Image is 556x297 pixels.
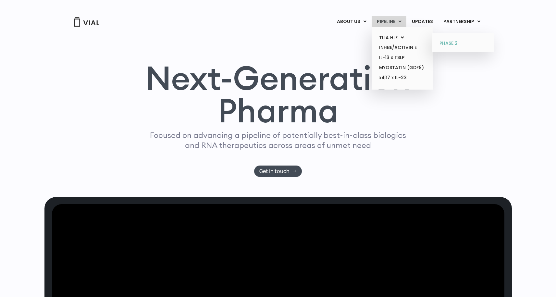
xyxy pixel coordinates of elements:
[254,166,302,177] a: Get in touch
[259,169,290,174] span: Get in touch
[374,33,431,43] a: TL1A HLEMenu Toggle
[374,43,431,53] a: INHBE/ACTIVIN E
[438,16,486,27] a: PARTNERSHIPMenu Toggle
[147,130,409,150] p: Focused on advancing a pipeline of potentially best-in-class biologics and RNA therapeutics acros...
[138,62,419,127] h1: Next-Generation Pharma
[374,53,431,63] a: IL-13 x TSLP
[374,73,431,83] a: α4β7 x IL-23
[407,16,438,27] a: UPDATES
[435,38,491,49] a: PHASE 2
[332,16,371,27] a: ABOUT USMenu Toggle
[374,63,431,73] a: MYOSTATIN (GDF8)
[372,16,406,27] a: PIPELINEMenu Toggle
[74,17,100,27] img: Vial Logo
